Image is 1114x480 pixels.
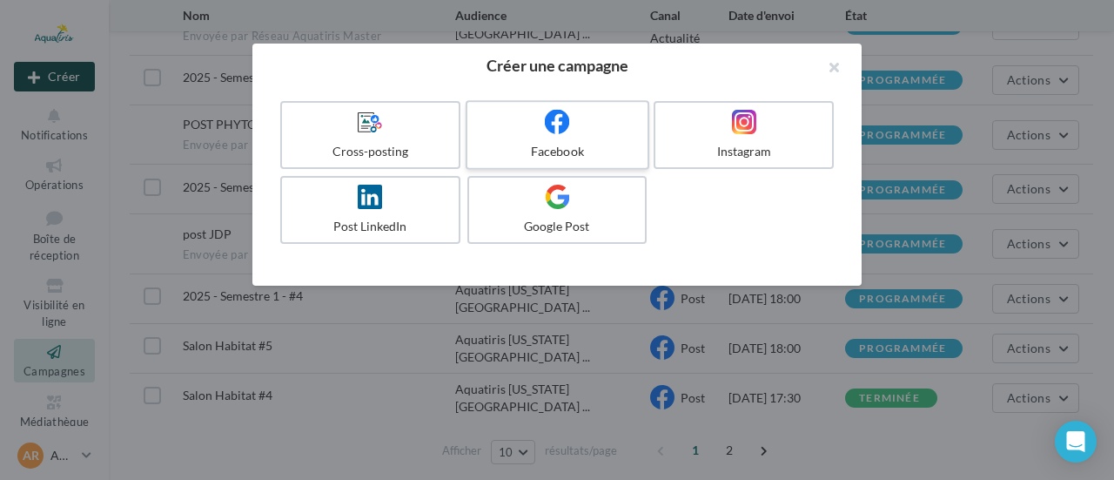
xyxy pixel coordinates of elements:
[662,143,825,160] div: Instagram
[289,143,452,160] div: Cross-posting
[476,218,639,235] div: Google Post
[474,143,640,160] div: Facebook
[289,218,452,235] div: Post LinkedIn
[1055,421,1097,463] div: Open Intercom Messenger
[280,57,834,73] h2: Créer une campagne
